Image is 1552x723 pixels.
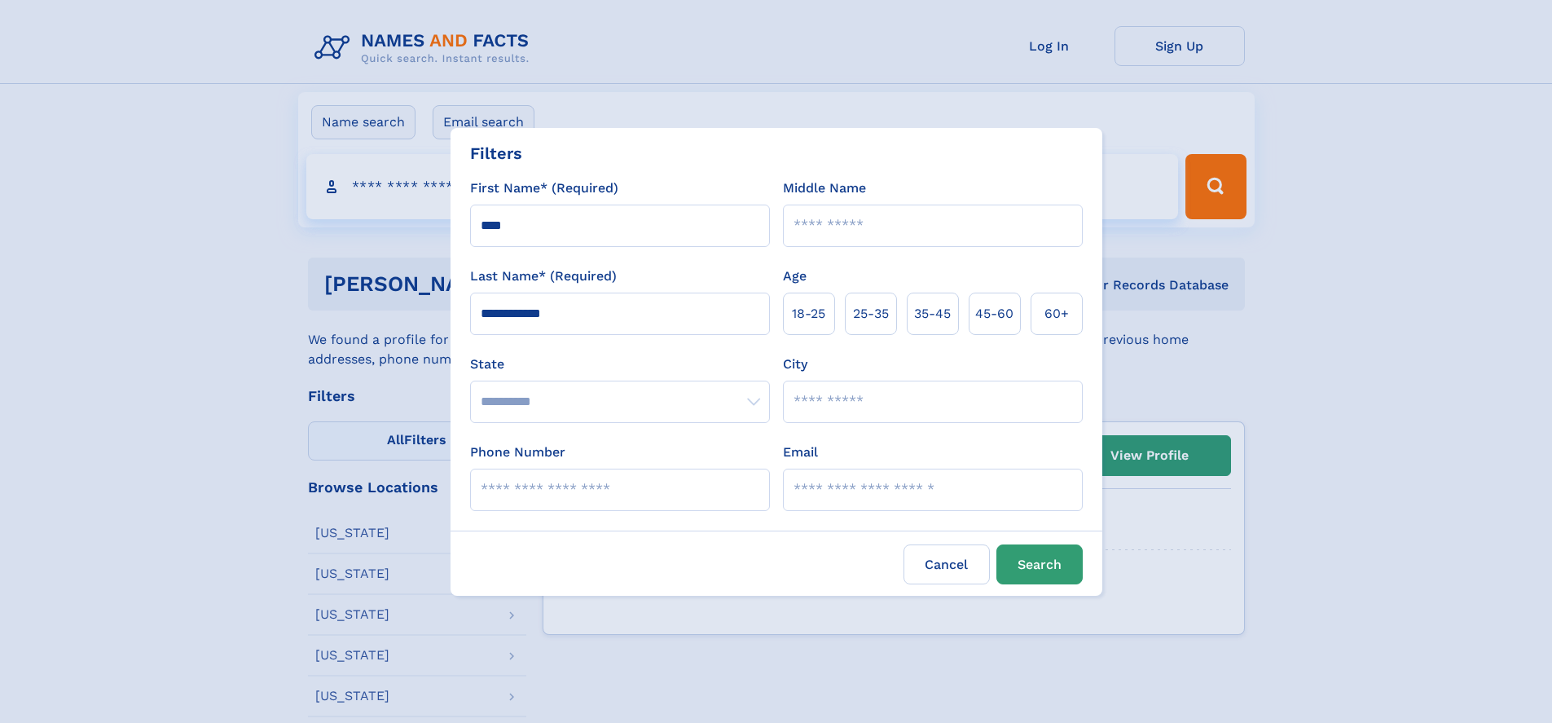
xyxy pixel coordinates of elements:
[470,355,770,374] label: State
[853,304,889,324] span: 25‑35
[975,304,1013,324] span: 45‑60
[470,179,618,198] label: First Name* (Required)
[783,355,807,374] label: City
[783,267,807,286] label: Age
[904,544,990,584] label: Cancel
[996,544,1083,584] button: Search
[470,267,617,286] label: Last Name* (Required)
[470,443,565,462] label: Phone Number
[1044,304,1069,324] span: 60+
[792,304,825,324] span: 18‑25
[783,443,818,462] label: Email
[783,179,866,198] label: Middle Name
[914,304,951,324] span: 35‑45
[470,141,522,165] div: Filters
